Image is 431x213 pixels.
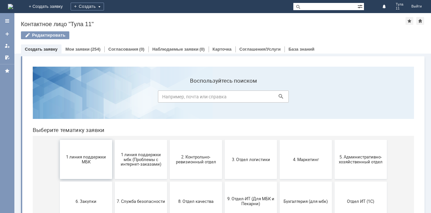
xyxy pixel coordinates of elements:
div: (0) [139,47,145,52]
div: Создать [71,3,104,10]
button: Отдел-ИТ (Битрикс24 и CRM) [32,162,85,201]
a: База знаний [288,47,314,52]
span: 8. Отдел качества [144,137,193,142]
button: [PERSON_NAME]. Услуги ИТ для МБК (оформляет L1) [307,162,359,201]
button: Отдел-ИТ (Офис) [87,162,140,201]
button: 4. Маркетинг [252,78,304,118]
a: Перейти на домашнюю страницу [8,4,13,9]
button: Франчайзинг [197,162,250,201]
button: Это соглашение не активно! [252,162,304,201]
span: Расширенный поиск [357,3,364,9]
a: Карточка [213,47,232,52]
span: 6. Закупки [34,137,83,142]
span: Это соглашение не активно! [254,177,302,187]
span: 7. Служба безопасности [89,137,138,142]
div: (0) [199,47,205,52]
button: 1 линия поддержки МБК [32,78,85,118]
div: Сделать домашней страницей [416,17,424,25]
input: Например, почта или справка [130,29,261,41]
span: 1 линия поддержки МБК [34,93,83,103]
img: logo [8,4,13,9]
a: Мои заявки [2,41,12,51]
button: Отдел ИТ (1С) [307,120,359,159]
span: Франчайзинг [199,179,248,184]
a: Мои согласования [2,52,12,63]
a: Создать заявку [2,29,12,39]
span: Тула [396,3,404,7]
div: Контактное лицо "Тула 11" [21,21,405,27]
label: Воспользуйтесь поиском [130,16,261,23]
span: Отдел-ИТ (Битрикс24 и CRM) [34,177,83,187]
a: Согласования [108,47,138,52]
button: 6. Закупки [32,120,85,159]
a: Создать заявку [25,47,58,52]
div: Добавить в избранное [405,17,413,25]
a: Наблюдаемые заявки [152,47,198,52]
span: 11 [396,7,404,10]
button: Бухгалтерия (для мбк) [252,120,304,159]
div: (254) [91,47,100,52]
button: 1 линия поддержки мбк (Проблемы с интернет-заказами) [87,78,140,118]
header: Выберите тематику заявки [5,65,387,72]
span: 1 линия поддержки мбк (Проблемы с интернет-заказами) [89,90,138,105]
button: 9. Отдел-ИТ (Для МБК и Пекарни) [197,120,250,159]
button: Финансовый отдел [142,162,195,201]
span: [PERSON_NAME]. Услуги ИТ для МБК (оформляет L1) [309,174,357,189]
button: 8. Отдел качества [142,120,195,159]
button: 7. Служба безопасности [87,120,140,159]
button: 3. Отдел логистики [197,78,250,118]
button: 5. Административно-хозяйственный отдел [307,78,359,118]
span: Финансовый отдел [144,179,193,184]
button: 2. Контрольно-ревизионный отдел [142,78,195,118]
span: Отдел-ИТ (Офис) [89,179,138,184]
span: 4. Маркетинг [254,95,302,100]
span: Отдел ИТ (1С) [309,137,357,142]
a: Мои заявки [65,47,90,52]
span: Бухгалтерия (для мбк) [254,137,302,142]
span: 9. Отдел-ИТ (Для МБК и Пекарни) [199,135,248,145]
span: 5. Административно-хозяйственный отдел [309,93,357,103]
a: Соглашения/Услуги [239,47,281,52]
span: 3. Отдел логистики [199,95,248,100]
span: 2. Контрольно-ревизионный отдел [144,93,193,103]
